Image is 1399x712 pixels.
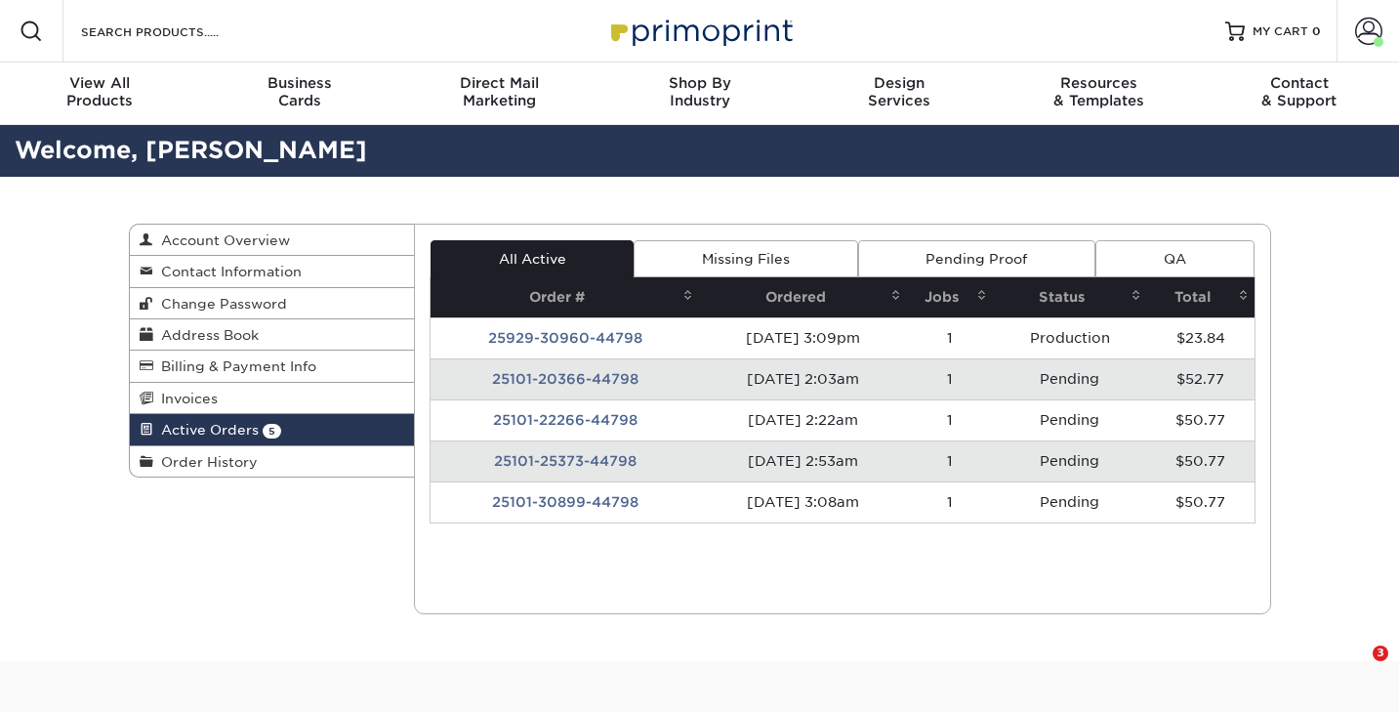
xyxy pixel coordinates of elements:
span: Billing & Payment Info [153,358,316,374]
span: Contact [1199,74,1399,92]
td: Production [993,317,1147,358]
a: QA [1095,240,1254,277]
a: Resources& Templates [1000,63,1200,125]
a: All Active [431,240,634,277]
a: Direct MailMarketing [399,63,599,125]
td: Pending [993,482,1147,523]
td: $23.84 [1147,317,1255,358]
td: 1 [907,358,993,399]
th: Order # [431,277,699,317]
td: 25101-20366-44798 [431,358,699,399]
a: Pending Proof [858,240,1095,277]
span: Direct Mail [399,74,599,92]
span: Active Orders [153,422,259,438]
span: Change Password [153,296,287,312]
span: Address Book [153,327,259,343]
th: Status [993,277,1147,317]
td: 25101-22266-44798 [431,399,699,440]
a: Invoices [130,383,415,414]
th: Total [1147,277,1255,317]
iframe: Intercom live chat [1333,646,1379,692]
span: Design [800,74,1000,92]
td: Pending [993,358,1147,399]
div: & Support [1199,74,1399,109]
a: Contact& Support [1199,63,1399,125]
a: DesignServices [800,63,1000,125]
a: Account Overview [130,225,415,256]
td: 1 [907,399,993,440]
div: Marketing [399,74,599,109]
td: 25929-30960-44798 [431,317,699,358]
img: Primoprint [602,10,798,52]
td: $52.77 [1147,358,1255,399]
span: Invoices [153,391,218,406]
td: [DATE] 3:08am [699,482,906,523]
a: Contact Information [130,256,415,287]
td: [DATE] 2:53am [699,440,906,482]
td: Pending [993,440,1147,482]
td: 1 [907,482,993,523]
span: Business [200,74,400,92]
span: Account Overview [153,232,290,248]
div: Services [800,74,1000,109]
td: 25101-30899-44798 [431,482,699,523]
div: Industry [599,74,800,109]
span: 0 [1312,24,1321,38]
td: Pending [993,399,1147,440]
td: $50.77 [1147,440,1255,482]
td: 1 [907,440,993,482]
span: MY CART [1253,23,1308,40]
td: 1 [907,317,993,358]
a: BusinessCards [200,63,400,125]
div: & Templates [1000,74,1200,109]
span: Shop By [599,74,800,92]
a: Order History [130,446,415,477]
td: [DATE] 2:03am [699,358,906,399]
input: SEARCH PRODUCTS..... [79,20,269,43]
span: 3 [1373,646,1388,661]
td: $50.77 [1147,482,1255,523]
a: Change Password [130,288,415,319]
td: [DATE] 2:22am [699,399,906,440]
div: Cards [200,74,400,109]
a: Billing & Payment Info [130,351,415,382]
td: $50.77 [1147,399,1255,440]
td: 25101-25373-44798 [431,440,699,482]
a: Active Orders 5 [130,414,415,445]
a: Shop ByIndustry [599,63,800,125]
span: Resources [1000,74,1200,92]
td: [DATE] 3:09pm [699,317,906,358]
span: 5 [263,424,281,439]
a: Missing Files [634,240,857,277]
span: Order History [153,454,258,470]
a: Address Book [130,319,415,351]
th: Ordered [699,277,906,317]
span: Contact Information [153,264,302,279]
th: Jobs [907,277,993,317]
